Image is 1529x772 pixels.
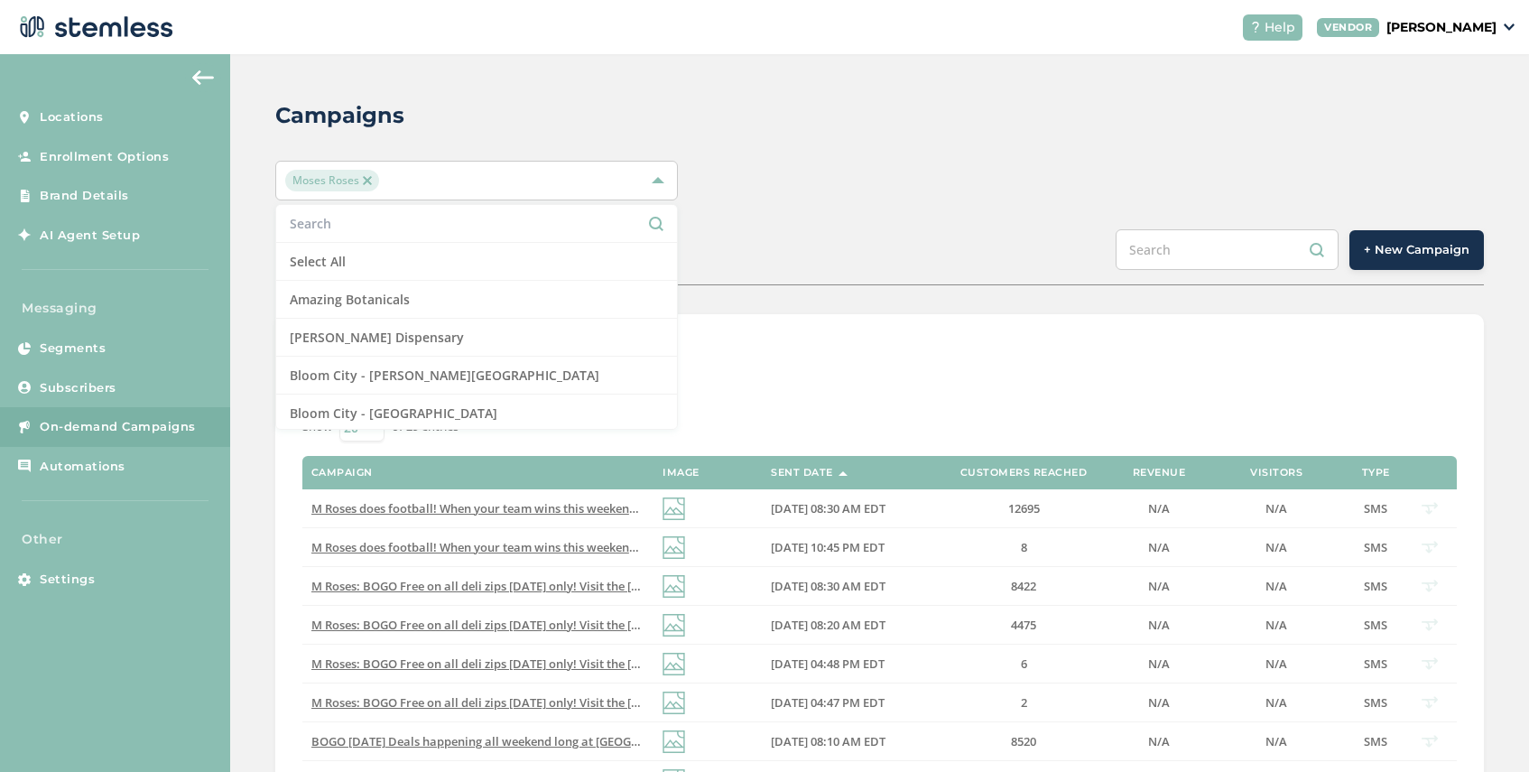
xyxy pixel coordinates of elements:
[14,9,173,45] img: logo-dark-0685b13c.svg
[1265,500,1287,516] span: N/A
[1148,500,1170,516] span: N/A
[1123,579,1195,594] label: N/A
[1504,23,1515,31] img: icon_down-arrow-small-66adaf34.svg
[1358,540,1394,555] label: SMS
[311,501,644,516] label: M Roses does football! When your team wins this weekend get a free roll w/ purchase! Tap link for...
[363,176,372,185] img: icon-close-accent-8a337256.svg
[942,579,1105,594] label: 8422
[942,734,1105,749] label: 8520
[1123,695,1195,711] label: N/A
[771,578,885,594] span: [DATE] 08:30 AM EDT
[1213,656,1339,672] label: N/A
[771,539,885,555] span: [DATE] 10:45 PM EDT
[942,501,1105,516] label: 12695
[276,243,677,281] li: Select All
[1213,540,1339,555] label: N/A
[276,357,677,395] li: Bloom City - [PERSON_NAME][GEOGRAPHIC_DATA]
[960,467,1088,479] label: Customers Reached
[311,540,644,555] label: M Roses does football! When your team wins this weekend get a free roll w/ purchase! Tap link for...
[1386,18,1497,37] p: [PERSON_NAME]
[40,187,129,205] span: Brand Details
[276,281,677,319] li: Amazing Botanicals
[311,734,644,749] label: BOGO Labor Day Deals happening all weekend long at MRoses! Plus come visit our Port Huron locatio...
[1265,733,1287,749] span: N/A
[1133,467,1186,479] label: Revenue
[276,319,677,357] li: [PERSON_NAME] Dispensary
[40,418,196,436] span: On-demand Campaigns
[1148,578,1170,594] span: N/A
[1011,578,1036,594] span: 8422
[771,501,924,516] label: 09/06/2025 08:30 AM EDT
[275,99,404,132] h2: Campaigns
[942,656,1105,672] label: 6
[1362,467,1390,479] label: Type
[771,579,924,594] label: 09/05/2025 08:30 AM EDT
[1213,695,1339,711] label: N/A
[1123,618,1195,633] label: N/A
[1250,22,1261,33] img: icon-help-white-03924b79.svg
[1358,695,1394,711] label: SMS
[663,692,685,714] img: icon-img-d887fa0c.svg
[663,575,685,598] img: icon-img-d887fa0c.svg
[311,695,644,711] label: M Roses: BOGO Free on all deli zips today only! Visit the Waterford location before we run out! R...
[663,730,685,753] img: icon-img-d887fa0c.svg
[1123,540,1195,555] label: N/A
[1317,18,1379,37] div: VENDOR
[1213,618,1339,633] label: N/A
[1358,501,1394,516] label: SMS
[311,656,644,672] label: M Roses: BOGO Free on all deli zips today only! Visit the Port Huron location before we run out! ...
[1008,500,1040,516] span: 12695
[771,618,924,633] label: 09/05/2025 08:20 AM EDT
[771,467,833,479] label: Sent Date
[663,614,685,637] img: icon-img-d887fa0c.svg
[1021,656,1027,672] span: 6
[311,539,1009,555] span: M Roses does football! When your team wins this weekend get a free roll w/ purchase! Tap link for...
[771,540,924,555] label: 09/05/2025 10:45 PM EDT
[192,70,214,85] img: icon-arrow-back-accent-c549486e.svg
[40,458,125,476] span: Automations
[1364,539,1387,555] span: SMS
[771,694,885,711] span: [DATE] 04:47 PM EDT
[663,653,685,675] img: icon-img-d887fa0c.svg
[1265,694,1287,711] span: N/A
[1250,467,1302,479] label: Visitors
[1148,733,1170,749] span: N/A
[1358,579,1394,594] label: SMS
[1213,579,1339,594] label: N/A
[771,656,885,672] span: [DATE] 04:48 PM EDT
[40,339,106,358] span: Segments
[1148,656,1170,672] span: N/A
[1364,578,1387,594] span: SMS
[1123,501,1195,516] label: N/A
[1364,500,1387,516] span: SMS
[1364,694,1387,711] span: SMS
[40,148,169,166] span: Enrollment Options
[1364,733,1387,749] span: SMS
[1021,539,1027,555] span: 8
[1364,617,1387,633] span: SMS
[663,467,700,479] label: Image
[1439,685,1529,772] div: Chat Widget
[290,214,663,233] input: Search
[1265,578,1287,594] span: N/A
[311,617,1014,633] span: M Roses: BOGO Free on all deli zips [DATE] only! Visit the [GEOGRAPHIC_DATA] location before we r...
[1265,539,1287,555] span: N/A
[1213,501,1339,516] label: N/A
[1148,539,1170,555] span: N/A
[1148,617,1170,633] span: N/A
[311,579,644,594] label: M Roses: BOGO Free on all deli zips today only! Visit the Port Huron location before we run out! ...
[40,227,140,245] span: AI Agent Setup
[311,694,1014,711] span: M Roses: BOGO Free on all deli zips [DATE] only! Visit the [GEOGRAPHIC_DATA] location before we r...
[771,734,924,749] label: 08/29/2025 08:10 AM EDT
[1213,734,1339,749] label: N/A
[771,695,924,711] label: 09/04/2025 04:47 PM EDT
[942,695,1105,711] label: 2
[1011,733,1036,749] span: 8520
[771,656,924,672] label: 09/04/2025 04:48 PM EDT
[311,467,373,479] label: Campaign
[311,656,1014,672] span: M Roses: BOGO Free on all deli zips [DATE] only! Visit the [GEOGRAPHIC_DATA] location before we r...
[311,733,1461,749] span: BOGO [DATE] Deals happening all weekend long at [GEOGRAPHIC_DATA]! Plus come visit our [GEOGRAPHI...
[1116,229,1339,270] input: Search
[663,536,685,559] img: icon-img-d887fa0c.svg
[839,471,848,476] img: icon-sort-1e1d7615.svg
